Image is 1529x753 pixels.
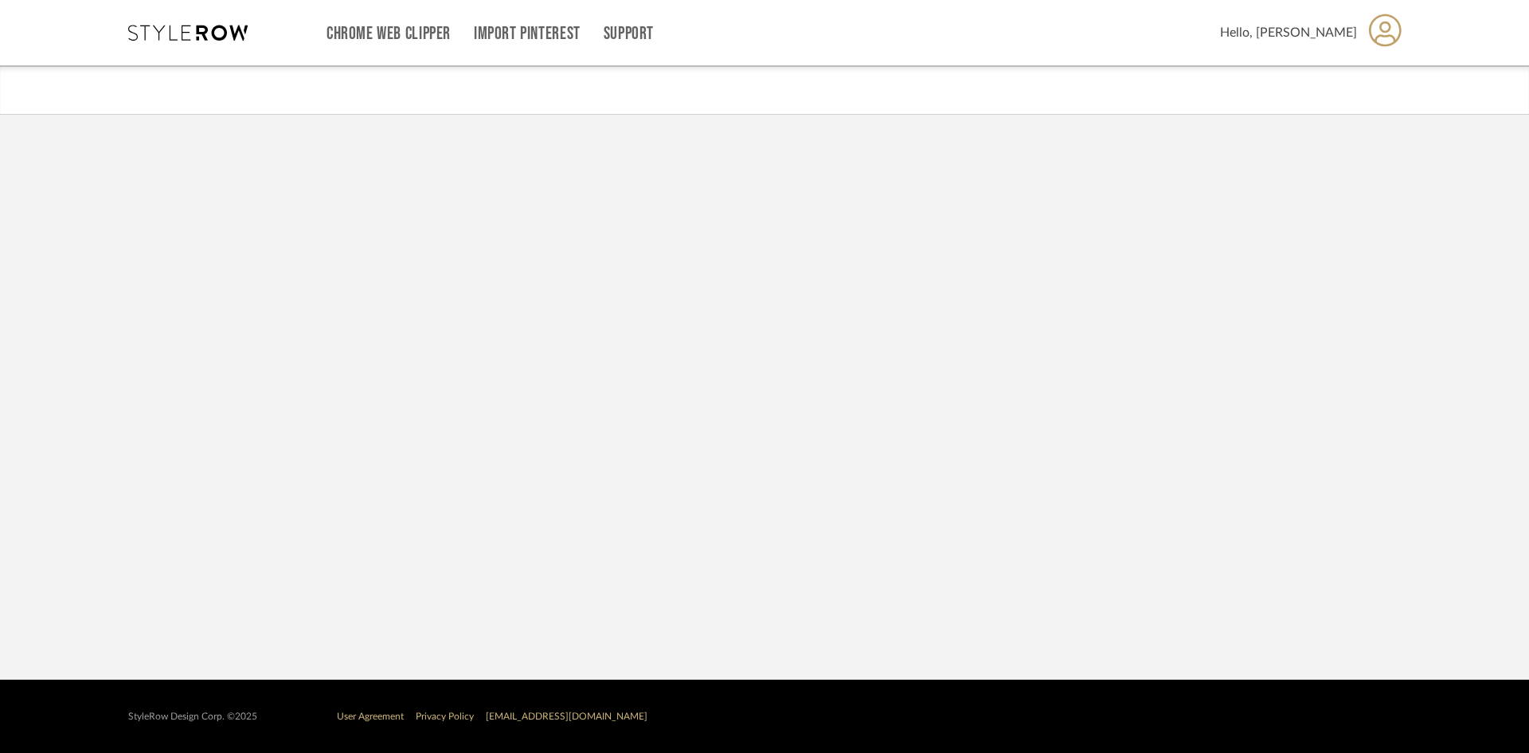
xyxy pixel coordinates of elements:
[416,712,474,721] a: Privacy Policy
[474,27,581,41] a: Import Pinterest
[128,711,257,723] div: StyleRow Design Corp. ©2025
[327,27,451,41] a: Chrome Web Clipper
[604,27,654,41] a: Support
[486,712,647,721] a: [EMAIL_ADDRESS][DOMAIN_NAME]
[1220,23,1357,42] span: Hello, [PERSON_NAME]
[337,712,404,721] a: User Agreement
